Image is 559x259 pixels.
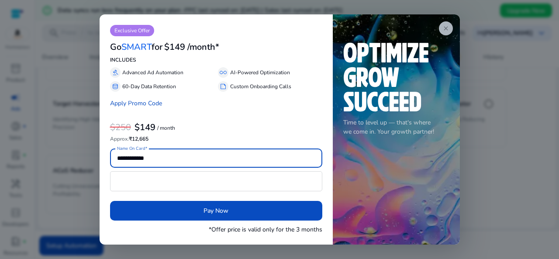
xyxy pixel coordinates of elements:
[220,83,227,90] span: summarize
[230,83,291,90] p: Custom Onboarding Calls
[110,136,322,142] h6: ₹12,665
[110,99,162,107] a: Apply Promo Code
[117,145,145,152] mat-label: Name On Card
[135,121,155,133] b: $149
[343,118,449,136] p: Time to level up — that's where we come in. Your growth partner!
[110,122,131,133] h3: $250
[204,206,228,215] span: Pay Now
[157,125,175,131] p: / month
[122,69,183,76] p: Advanced Ad Automation
[230,69,290,76] p: AI-Powered Optimization
[220,69,227,76] span: all_inclusive
[164,42,219,52] h3: $149 /month*
[110,25,154,36] p: Exclusive Offer
[112,83,119,90] span: database
[110,201,322,221] button: Pay Now
[209,225,322,234] p: *Offer price is valid only for the 3 months
[442,25,449,32] span: close
[115,173,317,190] iframe: Secure card payment input frame
[121,41,152,53] span: SMART
[122,83,176,90] p: 60-Day Data Retention
[110,42,162,52] h3: Go for
[110,135,129,142] span: Approx.
[112,69,119,76] span: gavel
[110,56,322,64] p: INCLUDES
